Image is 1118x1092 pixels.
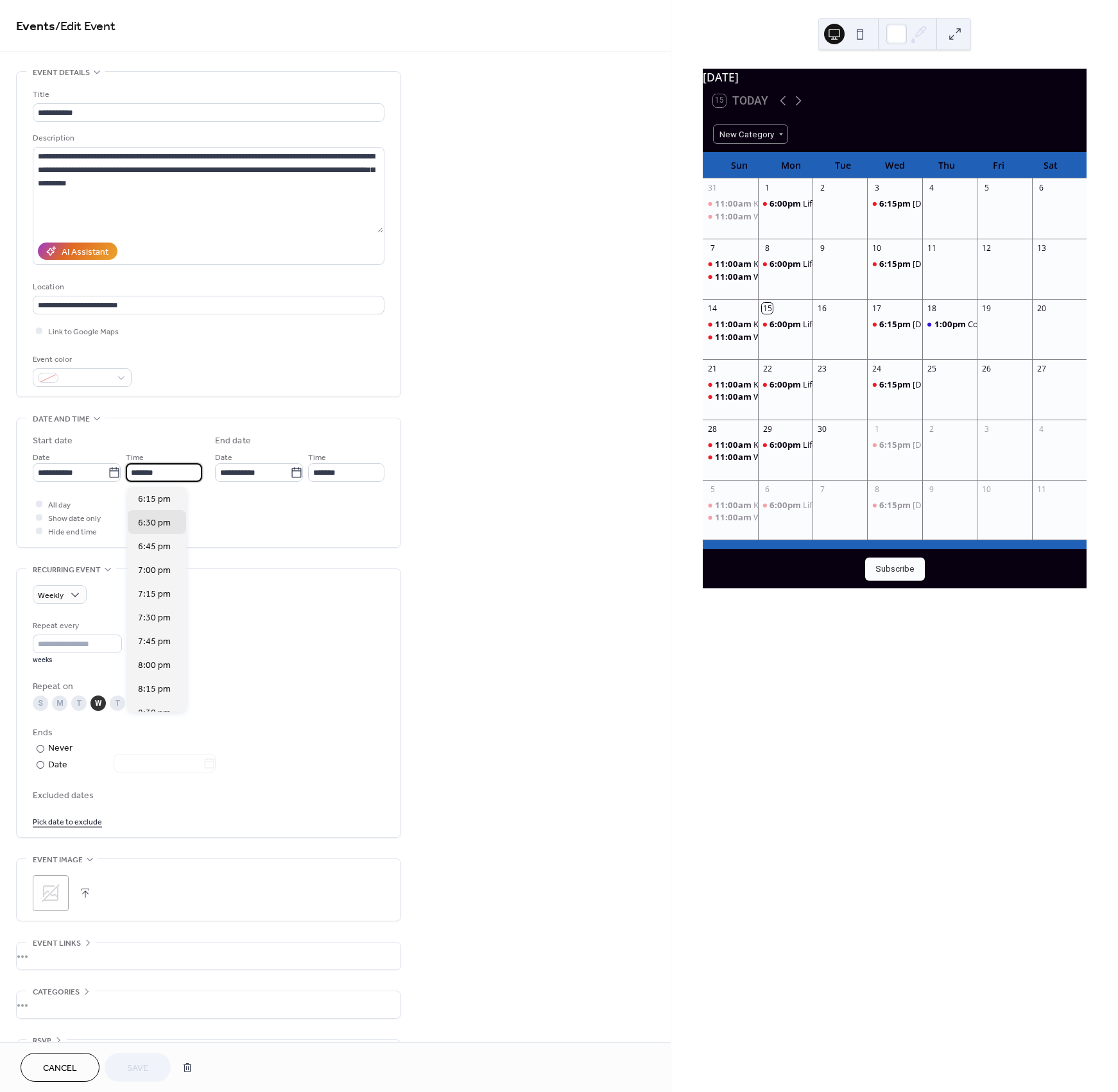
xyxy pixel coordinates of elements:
div: Kid's Classes [703,439,757,450]
div: Never [48,742,73,755]
div: Worship Gathering [703,451,757,463]
span: 11:00am [715,379,753,390]
div: Kid's Classes [753,499,801,511]
div: 13 [1036,243,1047,254]
div: Bible Study [867,258,922,269]
div: Fri [972,152,1024,178]
div: Kid's Classes [753,439,801,450]
span: Pick date to exclude [33,815,102,829]
span: 11:00am [715,198,753,209]
div: Worship Gathering [753,451,826,463]
span: RSVP [33,1034,51,1048]
div: Lifequest [758,499,813,511]
div: Kid's Classes [753,258,801,269]
div: Worship Gathering [753,391,826,402]
div: ••• [17,991,400,1018]
div: Ends [33,726,382,740]
div: Lifequest [758,258,813,269]
div: Lifequest [758,318,813,330]
div: Worship Gathering [753,210,826,222]
span: Excluded dates [33,789,384,803]
div: Kid's Classes [753,379,801,390]
div: 22 [762,363,773,374]
span: 1:00pm [934,318,968,330]
div: 27 [1036,363,1047,374]
span: 7:00 pm [138,564,171,577]
div: Bible Study [867,379,922,390]
div: [DEMOGRAPHIC_DATA] Study [913,439,1028,450]
div: Worship Gathering [703,271,757,282]
div: 15 [762,303,773,314]
button: Subscribe [865,558,925,581]
div: 21 [707,363,718,374]
div: Lifequest [803,379,838,390]
span: 6:00pm [770,379,803,390]
span: Weekly [38,588,64,603]
div: T [71,695,87,711]
div: Description [33,132,382,145]
div: Mon [765,152,817,178]
div: Title [33,88,382,101]
div: Bible Study [867,499,922,511]
div: 6 [762,484,773,495]
div: ••• [17,1040,400,1067]
div: 17 [872,303,882,314]
div: weeks [33,656,122,665]
div: 1 [872,423,882,434]
div: 4 [1036,423,1047,434]
div: AI Assistant [62,246,108,259]
div: Worship Gathering [703,391,757,402]
div: Worship Gathering [703,210,757,222]
span: 7:15 pm [138,588,171,601]
span: 7:45 pm [138,635,171,649]
div: [DEMOGRAPHIC_DATA] Study [913,318,1028,330]
div: 9 [817,243,828,254]
div: 5 [981,183,992,194]
span: Date and time [33,413,90,426]
span: 6:00pm [770,258,803,269]
div: 16 [817,303,828,314]
div: Worship Gathering [753,511,826,523]
span: 6:15pm [879,379,913,390]
div: Kid's Classes [703,379,757,390]
span: 8:00 pm [138,659,171,672]
div: 8 [872,484,882,495]
div: W [90,695,106,711]
div: Sat [1024,152,1076,178]
div: 31 [707,183,718,194]
span: 11:00am [715,271,753,282]
div: Lifequest [758,198,813,209]
div: S [33,695,48,711]
div: Bible Study [867,439,922,450]
div: Start date [33,434,73,448]
span: 6:00pm [770,439,803,450]
span: Show date only [48,512,101,525]
span: 6:15pm [879,318,913,330]
div: Wed [869,152,921,178]
div: 11 [1036,484,1047,495]
span: Date [33,451,50,465]
div: Lifequest [803,198,838,209]
div: Worship Gathering [753,271,826,282]
div: Lifequest [803,318,838,330]
span: Cancel [43,1062,77,1075]
span: / Edit Event [55,14,116,39]
button: AI Assistant [38,243,117,260]
div: 10 [981,484,992,495]
span: Recurring event [33,563,101,577]
div: Kid's Classes [753,318,801,330]
div: 1 [762,183,773,194]
div: Location [33,280,382,294]
div: Lifequest [803,258,838,269]
div: Repeat on [33,680,382,694]
div: 6 [1036,183,1047,194]
div: 8 [762,243,773,254]
span: 11:00am [715,210,753,222]
span: 6:45 pm [138,540,171,554]
span: 11:00am [715,439,753,450]
div: 3 [872,183,882,194]
div: Tue [817,152,869,178]
div: 26 [981,363,992,374]
span: 8:30 pm [138,706,171,720]
span: 11:00am [715,391,753,402]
